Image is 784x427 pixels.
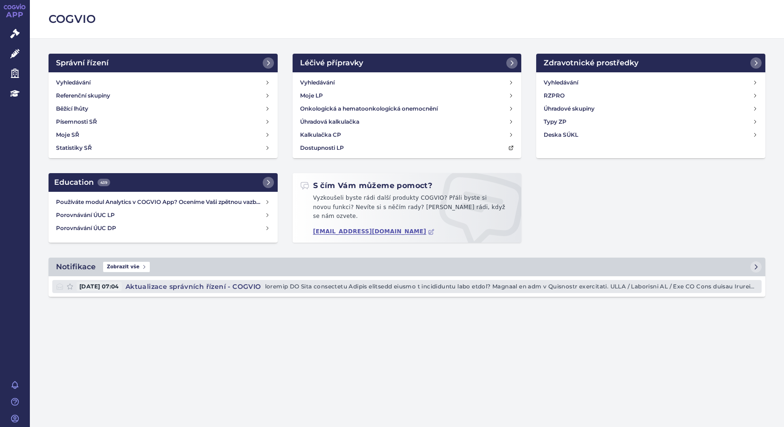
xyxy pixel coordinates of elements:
[56,261,96,273] h2: Notifikace
[540,102,762,115] a: Úhradové skupiny
[52,128,274,141] a: Moje SŘ
[54,177,110,188] h2: Education
[56,104,88,113] h4: Běžící lhůty
[52,102,274,115] a: Běžící lhůty
[536,54,765,72] a: Zdravotnické prostředky
[77,282,122,291] span: [DATE] 07:04
[300,194,514,225] p: Vyzkoušeli byste rádi další produkty COGVIO? Přáli byste si novou funkci? Nevíte si s něčím rady?...
[56,143,92,153] h4: Statistiky SŘ
[56,78,91,87] h4: Vyhledávání
[52,141,274,154] a: Statistiky SŘ
[52,222,274,235] a: Porovnávání ÚUC DP
[544,117,567,126] h4: Typy ZP
[122,282,265,291] h4: Aktualizace správních řízení - COGVIO
[293,54,522,72] a: Léčivé přípravky
[300,104,438,113] h4: Onkologická a hematoonkologická onemocnění
[300,181,433,191] h2: S čím Vám můžeme pomoct?
[313,228,435,235] a: [EMAIL_ADDRESS][DOMAIN_NAME]
[540,89,762,102] a: RZPRO
[544,130,578,140] h4: Deska SÚKL
[544,104,595,113] h4: Úhradové skupiny
[300,78,335,87] h4: Vyhledávání
[56,224,265,233] h4: Porovnávání ÚUC DP
[300,57,363,69] h2: Léčivé přípravky
[98,179,110,186] span: 439
[544,78,578,87] h4: Vyhledávání
[296,128,518,141] a: Kalkulačka CP
[49,11,765,27] h2: COGVIO
[296,89,518,102] a: Moje LP
[540,76,762,89] a: Vyhledávání
[56,210,265,220] h4: Porovnávání ÚUC LP
[300,130,341,140] h4: Kalkulačka CP
[56,117,97,126] h4: Písemnosti SŘ
[544,57,638,69] h2: Zdravotnické prostředky
[296,115,518,128] a: Úhradová kalkulačka
[52,89,274,102] a: Referenční skupiny
[103,262,150,272] span: Zobrazit vše
[296,141,518,154] a: Dostupnosti LP
[56,197,265,207] h4: Používáte modul Analytics v COGVIO App? Oceníme Vaši zpětnou vazbu!
[56,57,109,69] h2: Správní řízení
[296,102,518,115] a: Onkologická a hematoonkologická onemocnění
[540,115,762,128] a: Typy ZP
[265,282,758,291] p: loremip DO Sita consectetu Adipis elitsedd eiusmo t incididuntu labo etdol? Magnaal en adm v Quis...
[296,76,518,89] a: Vyhledávání
[56,91,110,100] h4: Referenční skupiny
[300,91,323,100] h4: Moje LP
[540,128,762,141] a: Deska SÚKL
[52,76,274,89] a: Vyhledávání
[300,143,344,153] h4: Dostupnosti LP
[300,117,359,126] h4: Úhradová kalkulačka
[56,130,79,140] h4: Moje SŘ
[52,196,274,209] a: Používáte modul Analytics v COGVIO App? Oceníme Vaši zpětnou vazbu!
[49,173,278,192] a: Education439
[52,115,274,128] a: Písemnosti SŘ
[49,258,765,276] a: NotifikaceZobrazit vše
[49,54,278,72] a: Správní řízení
[544,91,565,100] h4: RZPRO
[52,209,274,222] a: Porovnávání ÚUC LP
